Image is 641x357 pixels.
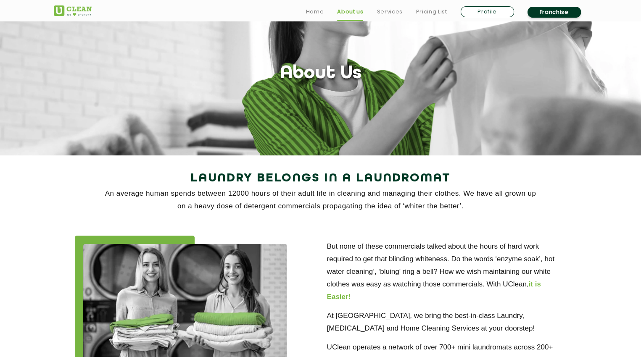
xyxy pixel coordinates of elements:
[377,7,402,17] a: Services
[327,240,567,303] p: But none of these commercials talked about the hours of hard work required to get that blinding w...
[327,310,567,335] p: At [GEOGRAPHIC_DATA], we bring the best-in-class Laundry, [MEDICAL_DATA] and Home Cleaning Servic...
[461,6,514,17] a: Profile
[416,7,447,17] a: Pricing List
[54,5,92,16] img: UClean Laundry and Dry Cleaning
[337,7,363,17] a: About us
[528,7,581,18] a: Franchise
[280,63,361,84] h1: About Us
[54,187,588,213] p: An average human spends between 12000 hours of their adult life in cleaning and managing their cl...
[327,280,541,301] b: it is Easier!
[306,7,324,17] a: Home
[54,168,588,189] h2: Laundry Belongs in a Laundromat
